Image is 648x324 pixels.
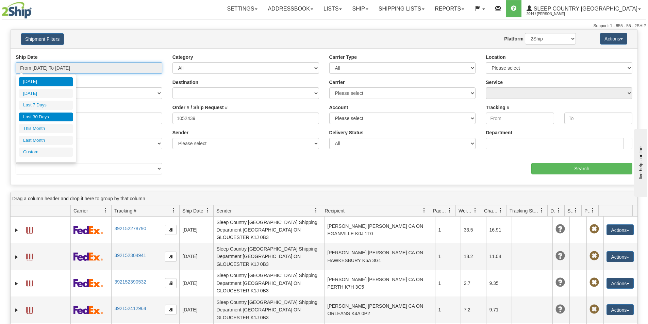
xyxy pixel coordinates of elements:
a: 392152412964 [114,306,146,311]
button: Actions [607,251,634,262]
a: 392152304941 [114,253,146,258]
a: Settings [222,0,263,17]
input: To [564,113,632,124]
td: 1 [435,217,461,243]
a: Addressbook [263,0,318,17]
label: Ship Date [16,54,38,61]
label: Delivery Status [329,129,364,136]
span: Delivery Status [550,207,556,214]
button: Copy to clipboard [165,278,177,288]
li: Last 7 Days [19,101,73,110]
span: Recipient [325,207,345,214]
label: Location [486,54,505,61]
li: This Month [19,124,73,133]
label: Category [172,54,193,61]
td: [DATE] [179,217,213,243]
td: [DATE] [179,270,213,296]
button: Actions [607,224,634,235]
img: 2 - FedEx Express® [73,279,103,287]
td: 9.35 [486,270,512,296]
a: Label [26,251,33,261]
li: Last 30 Days [19,113,73,122]
a: Carrier filter column settings [100,205,111,216]
div: grid grouping header [11,192,637,205]
button: Shipment Filters [21,33,64,45]
label: Order # / Ship Request # [172,104,228,111]
a: Packages filter column settings [444,205,455,216]
input: From [486,113,554,124]
img: logo2044.jpg [2,2,32,19]
td: [PERSON_NAME] [PERSON_NAME] CA ON HAWKESBURY K6A 3G1 [324,243,435,270]
button: Actions [600,33,627,45]
td: 1 [435,270,461,296]
span: Pickup Not Assigned [589,224,599,234]
a: Tracking Status filter column settings [536,205,547,216]
span: Shipment Issues [567,207,573,214]
a: Label [26,277,33,288]
button: Actions [607,304,634,315]
a: Shipping lists [373,0,430,17]
img: 2 - FedEx Express® [73,252,103,261]
span: Pickup Not Assigned [589,278,599,287]
a: Weight filter column settings [469,205,481,216]
td: 1 [435,243,461,270]
label: Department [486,129,512,136]
a: 392152278790 [114,226,146,231]
a: Reports [430,0,469,17]
label: Account [329,104,348,111]
div: Support: 1 - 855 - 55 - 2SHIP [2,23,646,29]
span: Tracking Status [510,207,539,214]
td: 16.91 [486,217,512,243]
li: [DATE] [19,89,73,98]
a: 392152390532 [114,279,146,285]
li: [DATE] [19,77,73,86]
a: Ship [347,0,373,17]
a: Expand [13,280,20,287]
a: Sender filter column settings [310,205,322,216]
td: Sleep Country [GEOGRAPHIC_DATA] Shipping Department [GEOGRAPHIC_DATA] ON GLOUCESTER K1J 0B3 [213,296,324,323]
td: [PERSON_NAME] [PERSON_NAME] CA ON ORLEANS K4A 0P2 [324,296,435,323]
span: Unknown [555,305,565,314]
span: Charge [484,207,498,214]
a: Lists [318,0,347,17]
span: Unknown [555,278,565,287]
button: Copy to clipboard [165,252,177,262]
label: Service [486,79,503,86]
td: 9.71 [486,296,512,323]
img: 2 - FedEx Express® [73,226,103,234]
label: Carrier [329,79,345,86]
span: Weight [459,207,473,214]
a: Shipment Issues filter column settings [570,205,581,216]
td: 1 [435,296,461,323]
a: Pickup Status filter column settings [587,205,598,216]
span: Pickup Status [584,207,590,214]
span: Pickup Not Assigned [589,305,599,314]
label: Carrier Type [329,54,357,61]
span: Packages [433,207,447,214]
button: Copy to clipboard [165,305,177,315]
td: [PERSON_NAME] [PERSON_NAME] CA ON EGANVILLE K0J 1T0 [324,217,435,243]
td: Sleep Country [GEOGRAPHIC_DATA] Shipping Department [GEOGRAPHIC_DATA] ON GLOUCESTER K1J 0B3 [213,270,324,296]
li: Custom [19,148,73,157]
label: Sender [172,129,188,136]
span: Carrier [73,207,88,214]
label: Destination [172,79,198,86]
td: Sleep Country [GEOGRAPHIC_DATA] Shipping Department [GEOGRAPHIC_DATA] ON GLOUCESTER K1J 0B3 [213,217,324,243]
button: Actions [607,278,634,289]
td: 11.04 [486,243,512,270]
input: Search [531,163,632,174]
span: Unknown [555,251,565,261]
a: Charge filter column settings [495,205,506,216]
td: 2.7 [461,270,486,296]
span: Pickup Not Assigned [589,251,599,261]
a: Delivery Status filter column settings [553,205,564,216]
a: Expand [13,254,20,260]
td: 7.2 [461,296,486,323]
li: Last Month [19,136,73,145]
label: Platform [504,35,524,42]
a: Recipient filter column settings [418,205,430,216]
div: live help - online [5,6,63,11]
span: Tracking # [114,207,136,214]
button: Copy to clipboard [165,225,177,235]
label: Tracking # [486,104,509,111]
